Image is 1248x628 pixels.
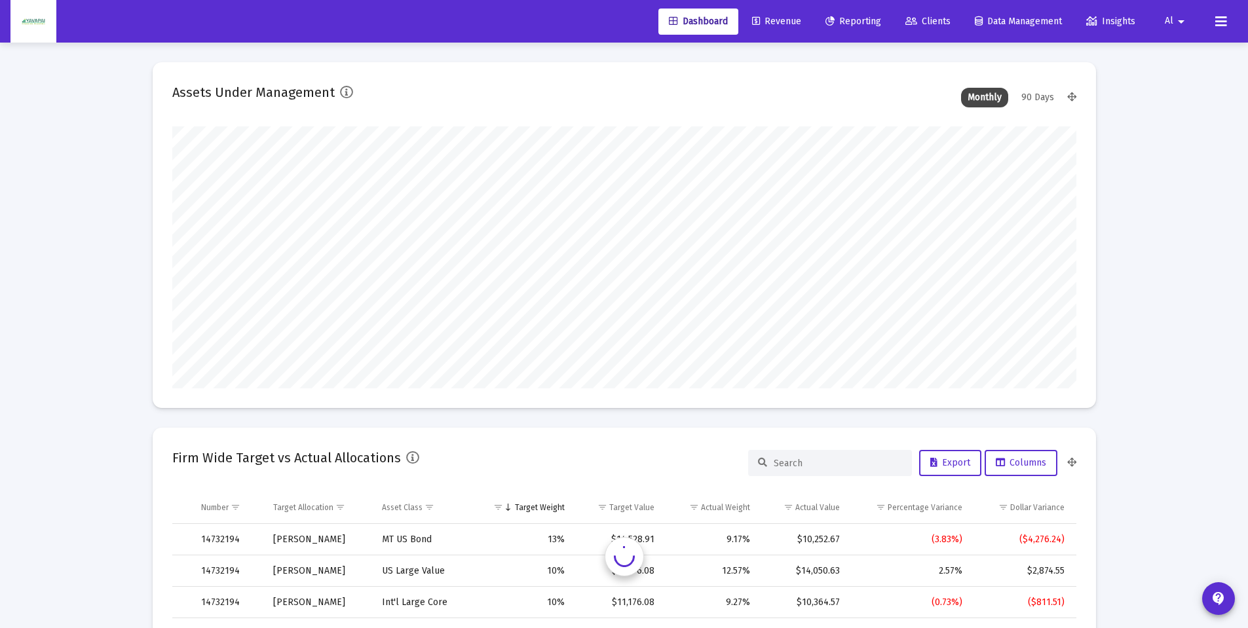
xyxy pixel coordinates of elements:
div: $11,176.08 [583,564,654,578]
div: $11,176.08 [583,596,654,609]
span: Reporting [825,16,881,27]
td: 14732194 [192,587,264,618]
span: Show filter options for column 'Target Value' [597,502,607,512]
div: 2.57% [858,564,962,578]
td: [PERSON_NAME] [264,587,373,618]
span: Show filter options for column 'Number' [231,502,240,512]
div: Target Value [609,502,654,513]
mat-icon: arrow_drop_down [1173,9,1189,35]
div: 9.27% [673,596,750,609]
td: US Large Value [373,555,478,587]
div: Actual Value [795,502,840,513]
span: Show filter options for column 'Target Allocation' [335,502,345,512]
div: Target Weight [515,502,565,513]
td: [PERSON_NAME] [264,555,373,587]
td: 14732194 [192,555,264,587]
td: Column Actual Value [759,492,849,523]
a: Insights [1076,9,1146,35]
div: 10% [487,596,565,609]
div: $10,364.57 [768,596,840,609]
div: $2,874.55 [981,564,1065,578]
button: Columns [985,450,1057,476]
div: $14,528.91 [583,533,654,546]
span: Show filter options for column 'Actual Value' [784,502,793,512]
mat-icon: contact_support [1211,591,1226,606]
td: Column Target Value [574,492,664,523]
a: Dashboard [658,9,738,35]
span: Data Management [975,16,1062,27]
td: Column Target Allocation [264,492,373,523]
div: 13% [487,533,565,546]
button: Al [1149,8,1205,34]
a: Clients [895,9,961,35]
span: Insights [1086,16,1135,27]
div: Monthly [961,88,1008,107]
span: Dashboard [669,16,728,27]
td: Column Percentage Variance [849,492,972,523]
div: Dollar Variance [1010,502,1065,513]
span: Show filter options for column 'Target Weight' [493,502,503,512]
div: $10,252.67 [768,533,840,546]
div: 9.17% [673,533,750,546]
span: Export [930,457,970,468]
td: Int'l Large Core [373,587,478,618]
span: Show filter options for column 'Asset Class' [425,502,434,512]
span: Show filter options for column 'Actual Weight' [689,502,699,512]
a: Revenue [742,9,812,35]
div: ($811.51) [981,596,1065,609]
td: 14732194 [192,524,264,555]
div: (0.73%) [858,596,962,609]
div: Actual Weight [701,502,750,513]
div: (3.83%) [858,533,962,546]
span: Columns [996,457,1046,468]
td: Column Number [192,492,264,523]
div: Asset Class [382,502,423,513]
button: Export [919,450,981,476]
span: Show filter options for column 'Percentage Variance' [876,502,886,512]
h2: Firm Wide Target vs Actual Allocations [172,447,401,468]
div: Number [201,502,229,513]
div: $14,050.63 [768,564,840,578]
td: Column Target Weight [478,492,574,523]
img: Dashboard [20,9,47,35]
div: Target Allocation [273,502,333,513]
td: Column Dollar Variance [972,492,1076,523]
div: 90 Days [1015,88,1061,107]
span: Revenue [752,16,801,27]
div: Percentage Variance [888,502,962,513]
div: 12.57% [673,564,750,578]
span: Show filter options for column 'Dollar Variance' [998,502,1008,512]
td: Column Actual Weight [664,492,759,523]
span: Clients [905,16,951,27]
input: Search [774,458,902,469]
a: Reporting [815,9,892,35]
td: Column Asset Class [373,492,478,523]
td: MT US Bond [373,524,478,555]
div: ($4,276.24) [981,533,1065,546]
span: Al [1165,16,1173,27]
div: 10% [487,564,565,578]
td: [PERSON_NAME] [264,524,373,555]
h2: Assets Under Management [172,82,335,103]
a: Data Management [964,9,1072,35]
